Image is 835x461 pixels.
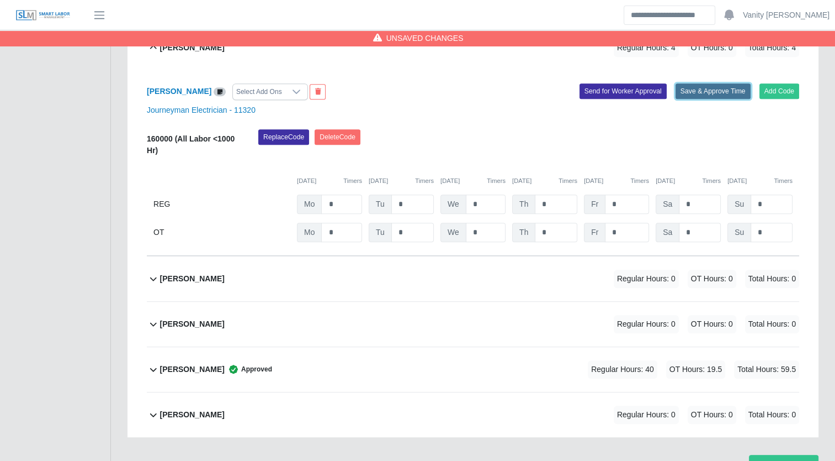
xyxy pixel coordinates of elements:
button: Timers [415,176,434,186]
span: Regular Hours: 0 [614,406,679,424]
span: Total Hours: 0 [745,270,799,288]
span: Total Hours: 59.5 [734,360,799,379]
button: End Worker & Remove from the Timesheet [310,84,326,99]
div: OT [153,223,290,242]
div: [DATE] [656,176,721,186]
span: Th [512,195,535,214]
span: Fr [584,223,605,242]
button: [PERSON_NAME] Regular Hours: 0 OT Hours: 0 Total Hours: 0 [147,302,799,347]
span: Mo [297,223,322,242]
button: Timers [487,176,506,186]
button: Send for Worker Approval [579,83,667,99]
span: Sa [656,223,679,242]
a: [PERSON_NAME] [147,87,211,96]
b: [PERSON_NAME] [160,409,225,421]
b: [PERSON_NAME] [160,318,225,330]
span: Total Hours: 0 [745,315,799,333]
span: OT Hours: 0 [688,39,736,57]
span: Total Hours: 4 [745,39,799,57]
div: [DATE] [584,176,649,186]
b: 160000 (All Labor <1000 Hr) [147,134,235,155]
button: Timers [774,176,793,186]
div: [DATE] [727,176,793,186]
span: Su [727,223,751,242]
div: [DATE] [512,176,577,186]
div: [DATE] [369,176,434,186]
button: Timers [343,176,362,186]
span: OT Hours: 0 [688,270,736,288]
button: ReplaceCode [258,129,309,145]
button: DeleteCode [315,129,360,145]
span: Tu [369,195,392,214]
button: Timers [559,176,577,186]
button: Timers [702,176,721,186]
button: [PERSON_NAME] Regular Hours: 4 OT Hours: 0 Total Hours: 4 [147,25,799,70]
span: Su [727,195,751,214]
span: Tu [369,223,392,242]
button: [PERSON_NAME] Approved Regular Hours: 40 OT Hours: 19.5 Total Hours: 59.5 [147,347,799,392]
a: Journeyman Electrician - 11320 [147,106,256,114]
span: Regular Hours: 0 [614,270,679,288]
button: Save & Approve Time [676,83,751,99]
span: Mo [297,195,322,214]
button: [PERSON_NAME] Regular Hours: 0 OT Hours: 0 Total Hours: 0 [147,392,799,437]
img: SLM Logo [15,9,71,22]
div: [DATE] [297,176,362,186]
span: Fr [584,195,605,214]
span: Unsaved Changes [386,33,464,44]
span: Total Hours: 0 [745,406,799,424]
div: Select Add Ons [233,84,285,99]
span: OT Hours: 19.5 [666,360,725,379]
span: Approved [225,364,272,375]
button: [PERSON_NAME] Regular Hours: 0 OT Hours: 0 Total Hours: 0 [147,256,799,301]
span: OT Hours: 0 [688,315,736,333]
span: We [440,223,466,242]
b: [PERSON_NAME] [160,364,225,375]
div: [DATE] [440,176,506,186]
input: Search [624,6,715,25]
a: View/Edit Notes [214,87,226,96]
div: REG [153,195,290,214]
b: [PERSON_NAME] [160,273,225,285]
span: We [440,195,466,214]
span: OT Hours: 0 [688,406,736,424]
span: Regular Hours: 40 [588,360,657,379]
span: Regular Hours: 0 [614,315,679,333]
a: Vanity [PERSON_NAME] [743,9,829,21]
span: Regular Hours: 4 [614,39,679,57]
button: Add Code [759,83,800,99]
span: Th [512,223,535,242]
button: Timers [630,176,649,186]
b: [PERSON_NAME] [160,42,225,54]
span: Sa [656,195,679,214]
